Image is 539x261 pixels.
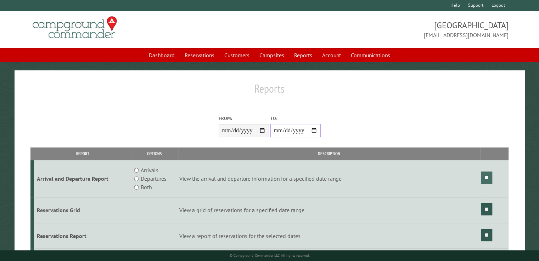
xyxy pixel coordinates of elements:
a: Communications [347,48,394,62]
td: View a grid of reservations for a specified date range [178,197,480,223]
a: Account [318,48,345,62]
td: View a report of reservations for the selected dates [178,223,480,249]
a: Customers [220,48,254,62]
a: Reports [290,48,316,62]
label: To: [270,115,321,122]
th: Report [34,147,131,160]
td: View the arrival and departure information for a specified date range [178,160,480,197]
td: Reservations Grid [34,197,131,223]
img: Campground Commander [30,14,119,41]
th: Description [178,147,480,160]
td: Reservations Report [34,223,131,249]
label: Departures [141,174,167,183]
label: Both [141,183,152,191]
label: Arrivals [141,166,158,174]
label: From: [219,115,269,122]
h1: Reports [30,82,509,101]
td: Arrival and Departure Report [34,160,131,197]
a: Dashboard [145,48,179,62]
a: Campsites [255,48,288,62]
small: © Campground Commander LLC. All rights reserved. [230,253,310,258]
th: Options [131,147,178,160]
a: Reservations [180,48,219,62]
span: [GEOGRAPHIC_DATA] [EMAIL_ADDRESS][DOMAIN_NAME] [270,19,509,39]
